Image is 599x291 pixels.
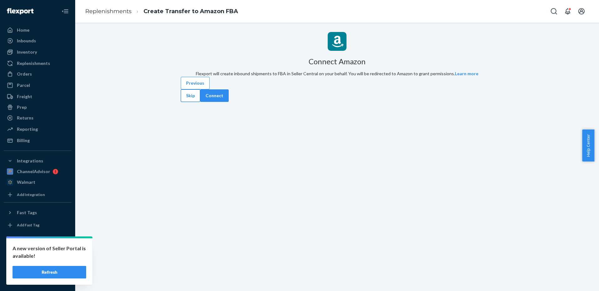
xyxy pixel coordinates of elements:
button: Connect [200,89,229,102]
a: Parcel [4,80,71,90]
div: Orders [17,71,32,77]
div: ChannelAdvisor [17,168,50,175]
div: Flexport will create inbound shipments to FBA in Seller Central on your behalf. You will be redir... [196,71,478,77]
button: Close Navigation [59,5,71,18]
a: Add Fast Tag [4,220,71,230]
button: Skip [181,89,200,102]
button: Give Feedback [4,273,71,283]
button: Open Search Box [548,5,560,18]
p: A new version of Seller Portal is available! [13,245,86,260]
div: Walmart [17,179,35,185]
a: Create Transfer to Amazon FBA [143,8,238,15]
h3: Connect Amazon [309,57,366,66]
a: Orders [4,69,71,79]
div: Billing [17,137,30,144]
div: Freight [17,93,32,100]
div: Inbounds [17,38,36,44]
button: Fast Tags [4,208,71,218]
button: Previous [181,77,210,89]
button: Refresh [13,266,86,278]
button: Open notifications [561,5,574,18]
a: Settings [4,241,71,251]
div: Fast Tags [17,209,37,216]
ol: breadcrumbs [80,2,243,21]
div: Add Integration [17,192,45,197]
div: Returns [17,115,34,121]
div: Integrations [17,158,43,164]
div: Replenishments [17,60,50,66]
div: Prep [17,104,27,110]
a: Returns [4,113,71,123]
a: ChannelAdvisor [4,167,71,177]
a: Walmart [4,177,71,187]
a: Talk to Support [4,252,71,262]
div: Inventory [17,49,37,55]
a: Reporting [4,124,71,134]
a: Help Center [4,263,71,273]
a: Home [4,25,71,35]
button: Learn more [455,71,478,77]
a: Inbounds [4,36,71,46]
a: Add Integration [4,190,71,200]
a: Replenishments [85,8,132,15]
a: Inventory [4,47,71,57]
a: Billing [4,135,71,145]
div: Add Fast Tag [17,222,39,228]
button: Open account menu [575,5,588,18]
button: Help Center [582,130,594,161]
div: Reporting [17,126,38,132]
img: Flexport logo [7,8,34,14]
a: Replenishments [4,58,71,68]
a: Prep [4,102,71,112]
a: Freight [4,92,71,102]
button: Integrations [4,156,71,166]
div: Home [17,27,29,33]
div: Parcel [17,82,30,88]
